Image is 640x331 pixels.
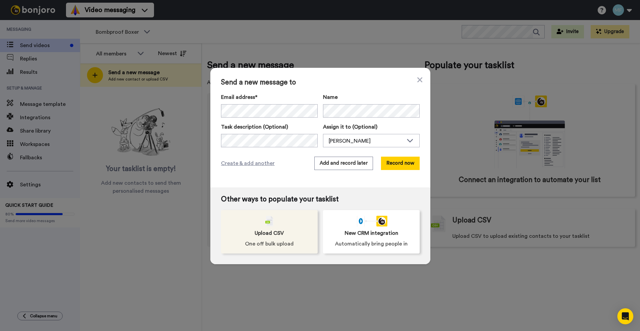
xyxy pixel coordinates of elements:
div: Open Intercom Messenger [617,308,633,324]
img: csv-grey.png [265,216,273,226]
span: Send a new message to [221,78,420,87]
span: Create & add another [221,159,275,167]
span: Upload CSV [255,229,284,237]
label: Task description (Optional) [221,123,318,131]
span: Automatically bring people in [335,240,408,248]
span: One off bulk upload [245,240,294,248]
label: Email address* [221,93,318,101]
span: New CRM integration [345,229,398,237]
button: Record now [381,157,420,170]
span: Other ways to populate your tasklist [221,195,420,203]
span: Name [323,93,338,101]
div: [PERSON_NAME] [329,137,403,145]
label: Assign it to (Optional) [323,123,420,131]
button: Add and record later [314,157,373,170]
div: animation [355,216,387,226]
